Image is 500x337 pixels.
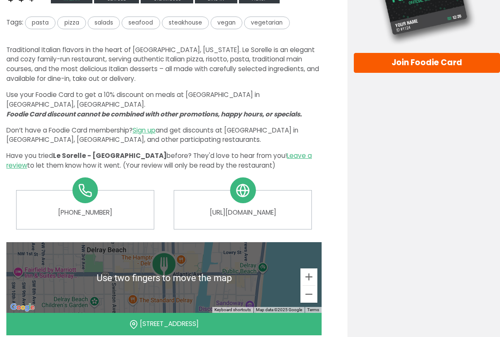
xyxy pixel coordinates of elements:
a: Sign up [133,126,156,135]
span: salads [88,17,120,29]
a: [URL][DOMAIN_NAME] [181,208,305,218]
span: vegetarian [244,17,289,29]
a: pasta [23,18,57,27]
img: Google [8,302,36,313]
i: Foodie Card discount cannot be combined with other promotions, happy hours, or specials. [6,110,302,119]
a: salads [88,18,122,27]
p: Have you tried before? They'd love to hear from you! to let them know how it went. (Your review w... [6,151,322,171]
p: Traditional Italian flavors in the heart of [GEOGRAPHIC_DATA], [US_STATE]. Le Sorelle is an elega... [6,45,322,84]
a: vegan [211,18,244,27]
button: Zoom out [300,286,317,303]
span: pizza [57,17,86,29]
a: steakhouse [162,18,211,27]
span: seafood [122,17,160,29]
a: seafood [122,18,161,27]
p: Don’t have a Foodie Card membership? and get discounts at [GEOGRAPHIC_DATA] in [GEOGRAPHIC_DATA],... [6,126,322,145]
p: Use your Foodie Card to get a 10% discount on meals at [GEOGRAPHIC_DATA] in [GEOGRAPHIC_DATA], [G... [6,90,322,119]
span: Le Sorelle - [GEOGRAPHIC_DATA] [53,151,167,160]
div: Tags: [6,17,322,32]
span: pasta [25,17,56,29]
a: Open this area in Google Maps (opens a new window) [8,302,36,313]
a: [STREET_ADDRESS] [140,319,199,328]
button: Keyboard shortcuts [214,307,251,313]
a: [PHONE_NUMBER] [23,208,147,218]
a: vegetarian [244,18,289,27]
span: Map data ©2025 Google [256,307,302,312]
a: Terms [307,307,319,312]
a: pizza [57,18,87,27]
span: vegan [211,17,242,29]
span: steakhouse [162,17,209,29]
a: Leave a review [6,151,312,170]
button: Zoom in [300,268,317,285]
a: Join Foodie Card [354,53,500,73]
